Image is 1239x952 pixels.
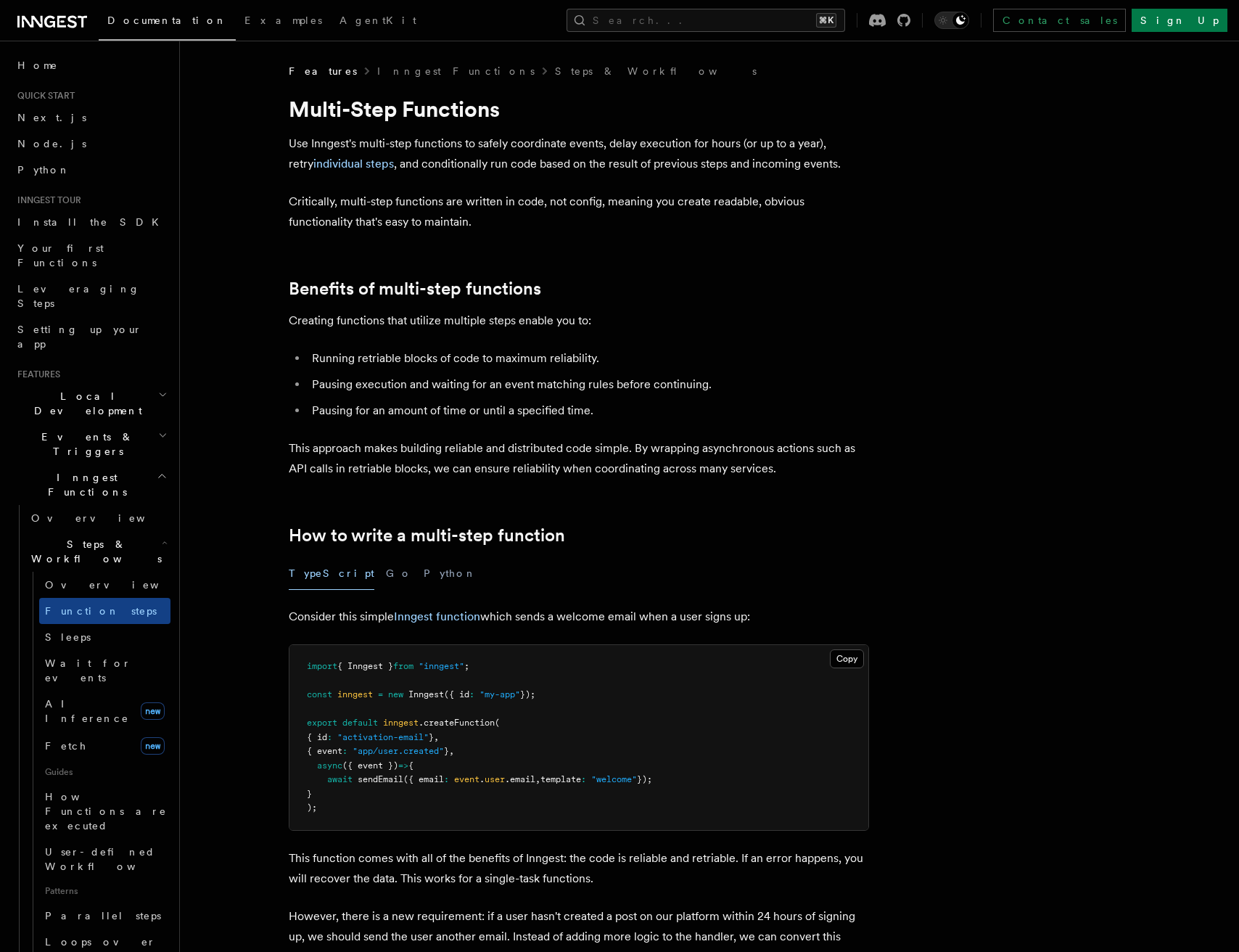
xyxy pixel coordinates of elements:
[403,774,444,784] span: ({ email
[17,112,86,123] span: Next.js
[17,324,142,350] span: Setting up your app
[830,649,864,668] button: Copy
[337,661,393,671] span: { Inngest }
[289,134,869,174] p: Use Inngest's multi-step functions to safely coordinate events, delay execution for hours (or up ...
[17,283,140,309] span: Leveraging Steps
[383,718,419,728] span: inngest
[39,879,170,903] span: Patterns
[141,702,165,720] span: new
[307,803,317,813] span: );
[581,774,586,784] span: :
[12,104,170,131] a: Next.js
[307,789,312,799] span: }
[388,689,403,699] span: new
[485,774,505,784] span: user
[327,774,353,784] span: await
[342,746,347,756] span: :
[429,732,434,742] span: }
[45,657,131,684] span: Wait for events
[45,910,161,922] span: Parallel steps
[637,774,652,784] span: });
[107,15,227,26] span: Documentation
[464,661,469,671] span: ;
[444,689,469,699] span: ({ id
[12,276,170,316] a: Leveraging Steps
[45,791,167,832] span: How Functions are executed
[567,9,845,32] button: Search...⌘K
[398,760,408,771] span: =>
[289,192,869,232] p: Critically, multi-step functions are written in code, not config, meaning you create readable, ob...
[337,732,429,742] span: "activation-email"
[993,9,1126,32] a: Contact sales
[289,311,869,331] p: Creating functions that utilize multiple steps enable you to:
[520,689,535,699] span: });
[45,846,176,872] span: User-defined Workflows
[307,661,337,671] span: import
[289,279,541,299] a: Benefits of multi-step functions
[289,607,869,627] p: Consider this simple which sends a welcome email when a user signs up:
[444,774,449,784] span: :
[289,525,565,546] a: How to write a multi-step function
[99,4,236,41] a: Documentation
[394,610,480,623] a: Inngest function
[469,689,474,699] span: :
[419,718,495,728] span: .createFunction
[408,760,413,771] span: {
[12,90,75,102] span: Quick start
[289,64,357,78] span: Features
[934,12,969,29] button: Toggle dark mode
[337,689,373,699] span: inngest
[12,209,170,235] a: Install the SDK
[12,157,170,183] a: Python
[17,164,70,176] span: Python
[449,746,454,756] span: ,
[540,774,581,784] span: template
[25,537,162,566] span: Steps & Workflows
[377,64,535,78] a: Inngest Functions
[17,138,86,149] span: Node.js
[331,4,425,39] a: AgentKit
[307,718,337,728] span: export
[1132,9,1227,32] a: Sign Up
[39,691,170,731] a: AI Inferencenew
[408,689,444,699] span: Inngest
[17,242,104,268] span: Your first Functions
[244,15,322,26] span: Examples
[358,774,403,784] span: sendEmail
[12,52,170,78] a: Home
[25,505,170,531] a: Overview
[45,605,157,617] span: Function steps
[45,740,87,752] span: Fetch
[12,194,81,206] span: Inngest tour
[45,631,91,643] span: Sleeps
[12,316,170,357] a: Setting up your app
[505,774,535,784] span: .email
[339,15,416,26] span: AgentKit
[39,760,170,784] span: Guides
[39,598,170,624] a: Function steps
[236,4,331,39] a: Examples
[342,760,398,771] span: ({ event })
[12,424,170,464] button: Events & Triggers
[308,401,869,421] li: Pausing for an amount of time or until a specified time.
[308,348,869,369] li: Running retriable blocks of code to maximum reliability.
[289,96,869,122] h1: Multi-Step Functions
[45,698,129,724] span: AI Inference
[39,572,170,598] a: Overview
[45,579,194,591] span: Overview
[12,430,158,459] span: Events & Triggers
[39,839,170,879] a: User-defined Workflows
[393,661,413,671] span: from
[454,774,479,784] span: event
[591,774,637,784] span: "welcome"
[386,557,412,590] button: Go
[25,531,170,572] button: Steps & Workflows
[12,131,170,157] a: Node.js
[39,624,170,650] a: Sleeps
[424,557,477,590] button: Python
[479,689,520,699] span: "my-app"
[12,235,170,276] a: Your first Functions
[289,557,374,590] button: TypeScript
[419,661,464,671] span: "inngest"
[307,689,332,699] span: const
